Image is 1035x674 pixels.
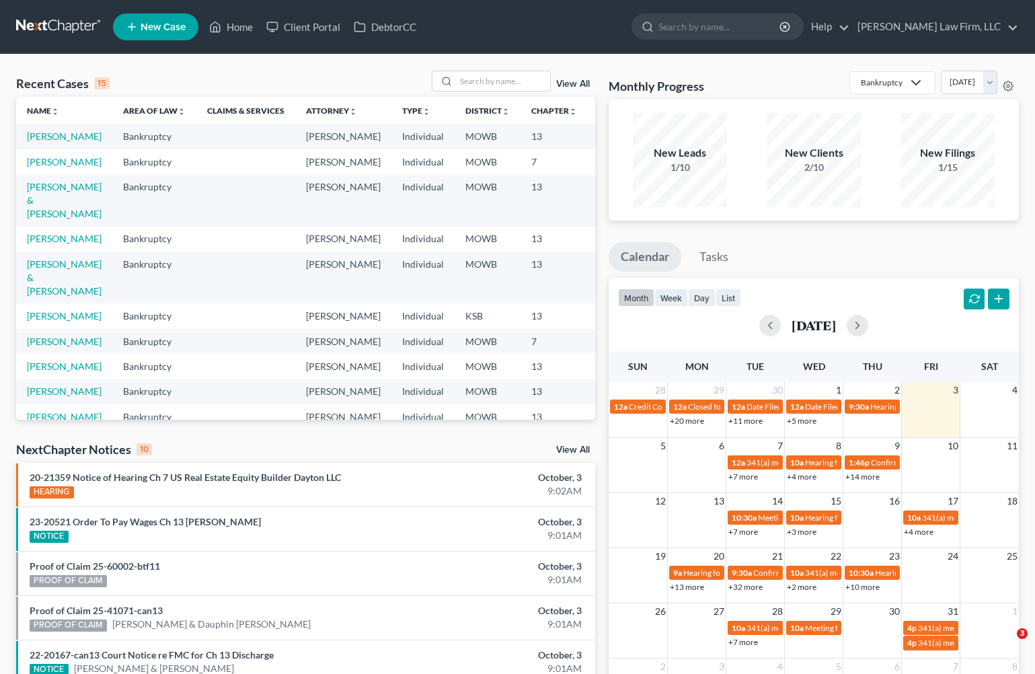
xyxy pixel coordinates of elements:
a: Help [804,15,849,39]
td: [PHONE_NUMBER] [588,252,693,303]
i: unfold_more [422,108,430,116]
span: Closed for [PERSON_NAME] & [PERSON_NAME] [688,402,860,412]
a: [PERSON_NAME] [27,156,102,167]
a: Area of Lawunfold_more [123,106,186,116]
button: month [618,289,654,307]
div: PROOF OF CLAIM [30,620,107,632]
td: [PERSON_NAME] [295,404,391,429]
a: [PERSON_NAME] Law Firm, LLC [851,15,1018,39]
span: 10a [907,513,921,523]
span: 3 [1017,628,1028,639]
div: PROOF OF CLAIM [30,575,107,587]
span: 17 [946,493,960,509]
span: Sat [981,361,998,372]
span: 25 [1005,548,1019,564]
span: Hearing for [PERSON_NAME] [805,513,910,523]
input: Search by name... [658,14,781,39]
a: 20-21359 Notice of Hearing Ch 7 US Real Estate Equity Builder Dayton LLC [30,472,341,483]
a: +11 more [728,416,763,426]
a: +7 more [728,637,758,647]
td: Bankruptcy [112,404,196,429]
a: [PERSON_NAME] [27,361,102,372]
span: Date Filed for [PERSON_NAME] [746,402,859,412]
button: week [654,289,688,307]
a: View All [556,445,590,455]
td: Bankruptcy [112,124,196,149]
iframe: Intercom live chat [989,628,1022,661]
span: 27 [712,603,726,620]
span: 26 [654,603,667,620]
div: New Clients [767,145,861,161]
h3: Monthly Progress [609,78,704,94]
td: Bankruptcy [112,329,196,354]
a: Calendar [609,242,681,272]
td: Individual [391,227,455,252]
i: unfold_more [569,108,577,116]
div: Recent Cases [16,75,110,91]
div: October, 3 [407,471,582,484]
span: 12a [732,457,745,467]
span: 12a [673,402,687,412]
a: Chapterunfold_more [531,106,577,116]
td: [PERSON_NAME] [295,329,391,354]
span: 5 [659,438,667,454]
td: 13 [521,379,588,404]
span: 7 [776,438,784,454]
span: 21 [771,548,784,564]
span: 30 [771,382,784,398]
span: Fri [924,361,938,372]
td: Individual [391,379,455,404]
td: Individual [391,303,455,328]
td: [PERSON_NAME] [295,174,391,226]
span: 341(a) meeting for [PERSON_NAME] & [PERSON_NAME] [805,568,1006,578]
div: October, 3 [407,515,582,529]
td: 13 [521,404,588,429]
td: MOWB [455,379,521,404]
span: 10:30a [849,568,874,578]
span: Mon [685,361,709,372]
span: 1 [1011,603,1019,620]
td: MOWB [455,149,521,174]
td: Bankruptcy [112,174,196,226]
span: 1:46p [849,457,870,467]
span: 2 [893,382,901,398]
td: [PHONE_NUMBER] [588,124,693,149]
span: 19 [654,548,667,564]
div: 9:01AM [407,573,582,587]
span: 9:30a [849,402,869,412]
span: 28 [771,603,784,620]
a: [PERSON_NAME] [27,310,102,322]
span: 29 [712,382,726,398]
td: [PERSON_NAME] [295,354,391,379]
span: Wed [803,361,825,372]
span: 4p [907,638,917,648]
a: +7 more [728,472,758,482]
a: +20 more [670,416,704,426]
span: Hearing for [PERSON_NAME] [870,402,975,412]
span: 4 [1011,382,1019,398]
span: 15 [829,493,843,509]
div: New Leads [633,145,727,161]
span: 18 [1005,493,1019,509]
td: Individual [391,329,455,354]
td: [PERSON_NAME] [295,303,391,328]
td: [PERSON_NAME] [295,252,391,303]
div: 10 [137,443,152,455]
span: 6 [718,438,726,454]
td: 13 [521,252,588,303]
a: +4 more [787,472,816,482]
a: Tasks [687,242,740,272]
a: [PERSON_NAME] [27,336,102,347]
span: Hearing for Bar K Holdings, LLC [805,457,916,467]
span: 10:30a [732,513,757,523]
span: 3 [952,382,960,398]
td: MOWB [455,124,521,149]
a: +2 more [787,582,816,592]
div: 9:01AM [407,529,582,542]
span: 10a [790,568,804,578]
td: [PERSON_NAME] [295,149,391,174]
span: 4p [907,623,917,633]
i: unfold_more [349,108,357,116]
span: 10a [790,513,804,523]
td: Individual [391,174,455,226]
